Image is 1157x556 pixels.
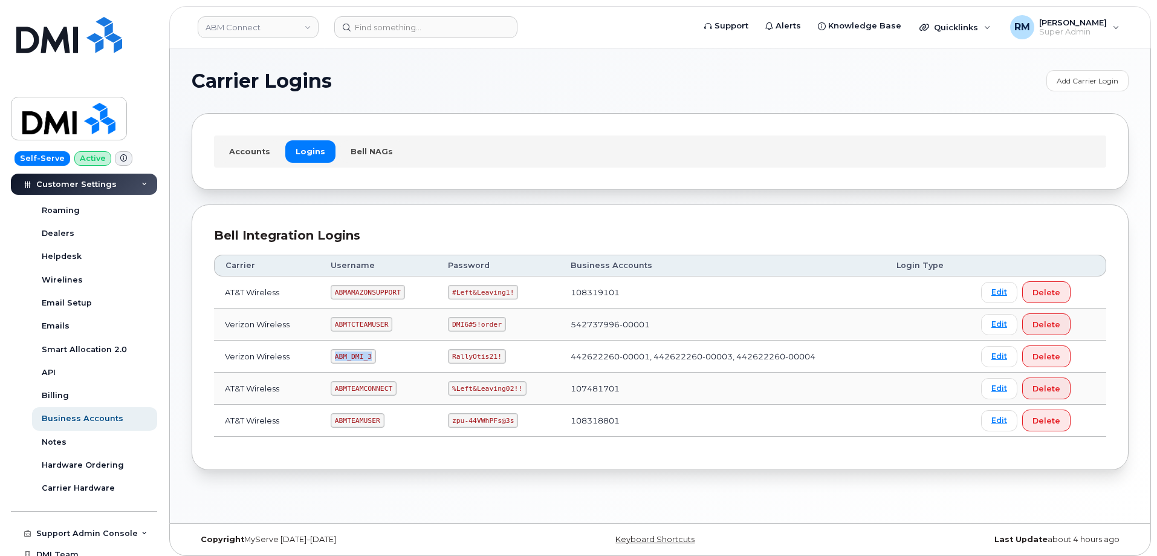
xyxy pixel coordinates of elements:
td: AT&T Wireless [214,276,320,309]
td: 108319101 [560,276,886,309]
a: Keyboard Shortcuts [615,535,695,544]
a: Logins [285,140,335,162]
td: AT&T Wireless [214,373,320,405]
div: about 4 hours ago [816,535,1129,545]
td: AT&T Wireless [214,405,320,437]
button: Delete [1022,345,1071,367]
span: Delete [1032,415,1060,427]
code: ABMTEAMUSER [331,413,384,428]
a: Add Carrier Login [1046,70,1129,91]
button: Delete [1022,281,1071,303]
code: %Left&Leaving02!! [448,381,527,396]
a: Edit [981,346,1017,367]
th: Password [437,255,560,276]
code: DMI6#5!order [448,317,505,332]
code: ABMAMAZONSUPPORT [331,285,405,299]
code: #Left&Leaving1! [448,285,518,299]
span: Carrier Logins [192,72,332,90]
code: RallyOtis21! [448,349,505,364]
td: Verizon Wireless [214,341,320,373]
td: 107481701 [560,373,886,405]
td: 542737996-00001 [560,309,886,341]
th: Carrier [214,255,320,276]
button: Delete [1022,410,1071,431]
td: 108318801 [560,405,886,437]
button: Delete [1022,313,1071,335]
button: Delete [1022,378,1071,399]
a: Bell NAGs [340,140,403,162]
code: zpu-44VWhPFs@3s [448,413,518,428]
span: Delete [1032,287,1060,298]
code: ABMTCTEAMUSER [331,317,392,332]
th: Business Accounts [560,255,886,276]
td: Verizon Wireless [214,309,320,341]
span: Delete [1032,319,1060,330]
div: MyServe [DATE]–[DATE] [192,535,504,545]
th: Username [320,255,437,276]
span: Delete [1032,351,1060,362]
a: Edit [981,314,1017,335]
strong: Copyright [201,535,244,544]
a: Edit [981,282,1017,303]
div: Bell Integration Logins [214,227,1106,244]
td: 442622260-00001, 442622260-00003, 442622260-00004 [560,341,886,373]
a: Edit [981,410,1017,431]
a: Accounts [219,140,280,162]
th: Login Type [886,255,970,276]
a: Edit [981,378,1017,399]
code: ABM_DMI_3 [331,349,376,364]
strong: Last Update [994,535,1048,544]
code: ABMTEAMCONNECT [331,381,397,396]
span: Delete [1032,383,1060,394]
